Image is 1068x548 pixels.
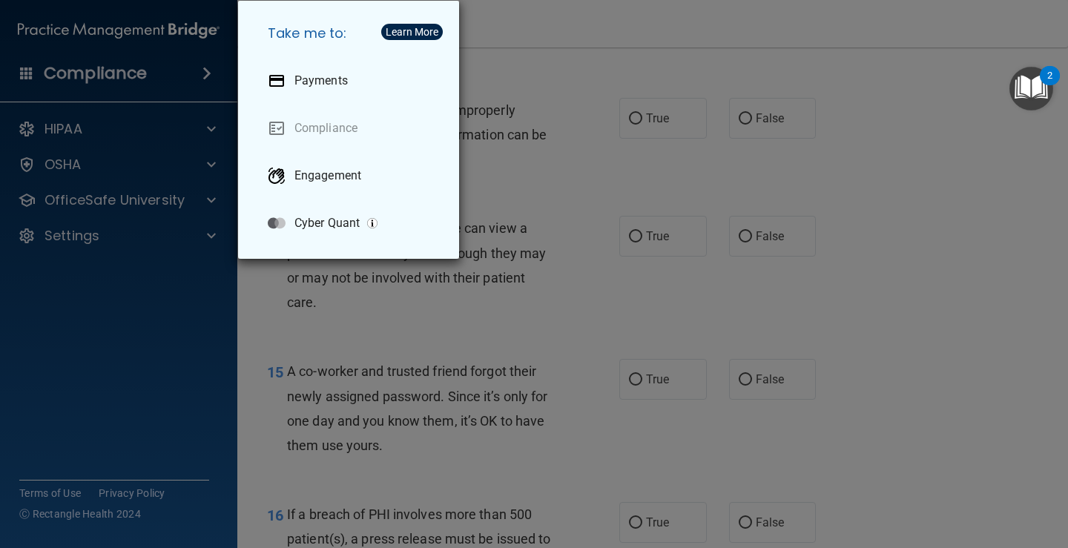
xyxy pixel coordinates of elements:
[256,155,447,197] a: Engagement
[256,202,447,244] a: Cyber Quant
[256,60,447,102] a: Payments
[811,443,1050,503] iframe: Drift Widget Chat Controller
[256,108,447,149] a: Compliance
[386,27,438,37] div: Learn More
[1009,67,1053,110] button: Open Resource Center, 2 new notifications
[294,168,361,183] p: Engagement
[1047,76,1052,95] div: 2
[381,24,443,40] button: Learn More
[294,73,348,88] p: Payments
[256,13,447,54] h5: Take me to:
[294,216,360,231] p: Cyber Quant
